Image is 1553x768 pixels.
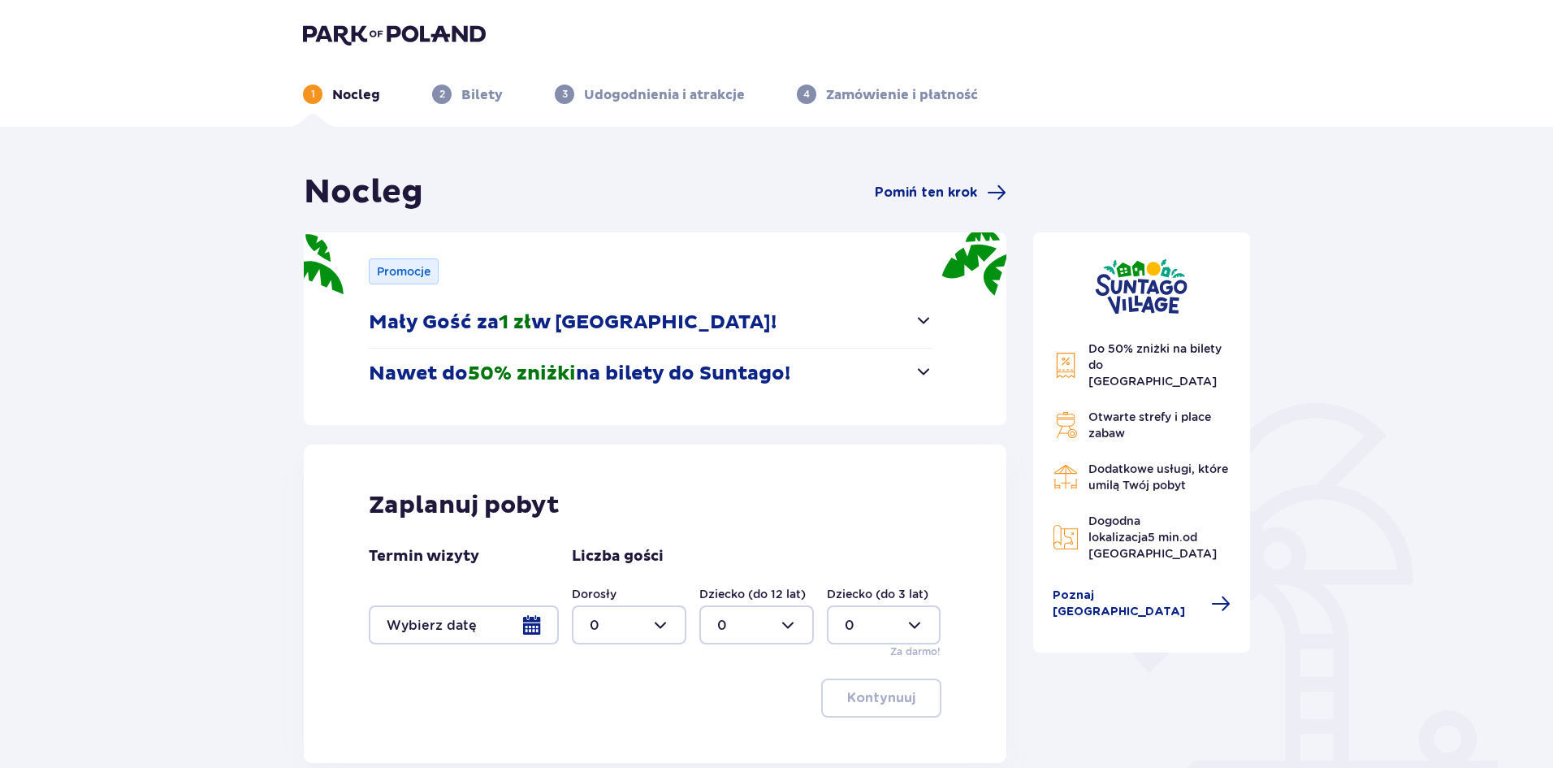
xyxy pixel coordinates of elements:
[1088,342,1222,388] span: Do 50% zniżki na bilety do [GEOGRAPHIC_DATA]
[1095,258,1187,315] img: Suntago Village
[332,86,380,104] p: Nocleg
[826,86,978,104] p: Zamówienie i płatność
[1053,352,1079,379] img: Discount Icon
[439,87,445,102] p: 2
[304,172,423,213] h1: Nocleg
[468,362,576,386] span: 50% zniżki
[1053,412,1079,438] img: Grill Icon
[311,87,315,102] p: 1
[572,547,664,566] p: Liczba gości
[369,362,790,386] p: Nawet do na bilety do Suntago!
[827,586,928,602] label: Dziecko (do 3 lat)
[699,586,806,602] label: Dziecko (do 12 lat)
[890,644,941,659] p: Za darmo!
[377,263,430,280] p: Promocje
[847,689,915,707] p: Kontynuuj
[1053,588,1202,620] span: Poznaj [GEOGRAPHIC_DATA]
[369,297,933,348] button: Mały Gość za1 złw [GEOGRAPHIC_DATA]!
[562,87,568,102] p: 3
[303,85,380,104] div: 1Nocleg
[432,85,503,104] div: 2Bilety
[797,85,978,104] div: 4Zamówienie i płatność
[821,679,941,718] button: Kontynuuj
[461,86,503,104] p: Bilety
[1053,524,1079,550] img: Map Icon
[1088,410,1211,440] span: Otwarte strefy i place zabaw
[555,85,745,104] div: 3Udogodnienia i atrakcje
[875,183,1006,202] a: Pomiń ten krok
[572,586,616,602] label: Dorosły
[303,23,486,46] img: Park of Poland logo
[584,86,745,104] p: Udogodnienia i atrakcje
[499,310,531,335] span: 1 zł
[803,87,810,102] p: 4
[875,184,977,202] span: Pomiń ten krok
[369,349,933,399] button: Nawet do50% zniżkina bilety do Suntago!
[1053,588,1231,620] a: Poznaj [GEOGRAPHIC_DATA]
[1088,514,1217,560] span: Dogodna lokalizacja od [GEOGRAPHIC_DATA]
[1053,464,1079,490] img: Restaurant Icon
[369,547,479,566] p: Termin wizyty
[1148,531,1183,544] span: 5 min.
[369,490,560,521] p: Zaplanuj pobyt
[1088,462,1228,492] span: Dodatkowe usługi, które umilą Twój pobyt
[369,310,776,335] p: Mały Gość za w [GEOGRAPHIC_DATA]!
